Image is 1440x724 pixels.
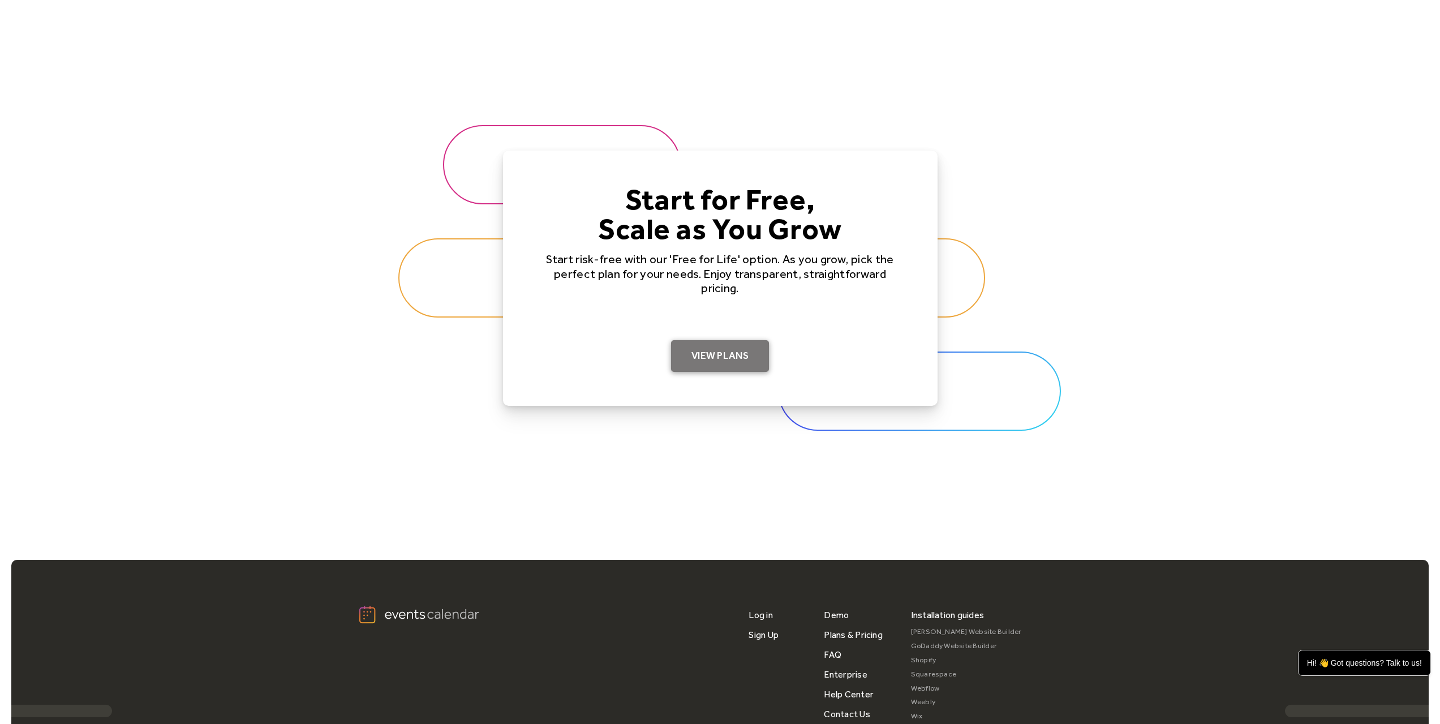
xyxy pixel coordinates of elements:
a: GoDaddy Website Builder [911,639,1022,653]
a: FAQ [824,645,841,665]
div: Installation guides [911,605,985,625]
a: Weebly [911,695,1022,709]
a: Contact Us [824,704,870,724]
a: Wix [911,709,1022,723]
a: Webflow [911,682,1022,696]
h4: Start for Free, Scale as You Grow [539,185,901,243]
a: [PERSON_NAME] Website Builder [911,625,1022,639]
a: Shopify [911,653,1022,667]
a: Enterprise [824,665,867,684]
a: Help Center [824,684,874,704]
a: Log in [749,605,772,625]
a: Squarespace [911,667,1022,682]
a: View Plans [671,340,769,372]
a: Sign Up [749,625,779,645]
a: Demo [824,605,849,625]
p: Start risk-free with our 'Free for Life' option. As you grow, pick the perfect plan for your need... [539,252,901,295]
a: Plans & Pricing [824,625,883,645]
